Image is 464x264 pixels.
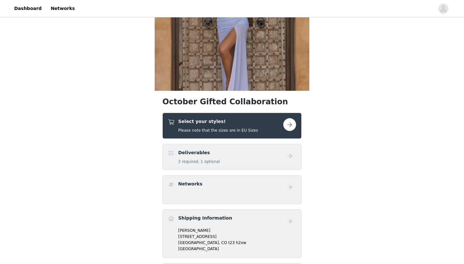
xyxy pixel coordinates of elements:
div: Deliverables [162,144,302,170]
p: [STREET_ADDRESS] [178,234,296,240]
a: Dashboard [10,1,45,16]
p: [PERSON_NAME] [178,228,296,233]
h5: 2 required, 1 optional [178,159,220,165]
a: Networks [47,1,79,16]
span: t23 h2xw [228,240,246,245]
span: [GEOGRAPHIC_DATA], [178,240,220,245]
div: Select your styles! [162,113,302,139]
h5: Please note that the sizes are in EU Sizes [178,127,258,133]
h1: October Gifted Collaboration [162,96,302,108]
h4: Select your styles! [178,118,258,125]
div: avatar [440,4,446,14]
p: [GEOGRAPHIC_DATA] [178,246,296,252]
h4: Deliverables [178,149,220,156]
h4: Networks [178,181,202,187]
div: Networks [162,175,302,204]
h4: Shipping Information [178,215,232,222]
div: Shipping Information [162,209,302,258]
span: CO [221,240,227,245]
